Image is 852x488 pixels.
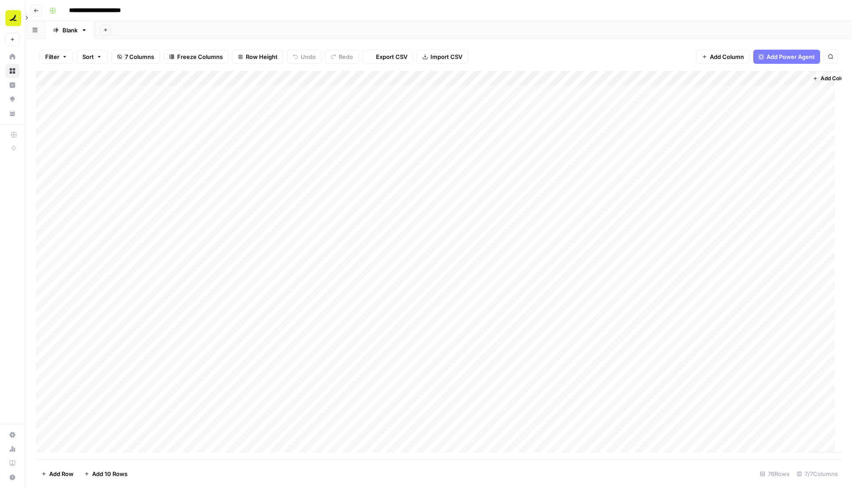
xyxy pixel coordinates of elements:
[5,78,19,92] a: Insights
[39,50,73,64] button: Filter
[62,26,77,35] div: Blank
[5,456,19,470] a: Learning Hub
[36,467,79,481] button: Add Row
[430,52,462,61] span: Import CSV
[232,50,283,64] button: Row Height
[793,467,841,481] div: 7/7 Columns
[325,50,359,64] button: Redo
[111,50,160,64] button: 7 Columns
[77,50,108,64] button: Sort
[301,52,316,61] span: Undo
[5,428,19,442] a: Settings
[5,10,21,26] img: Ramp Logo
[821,74,852,82] span: Add Column
[339,52,353,61] span: Redo
[5,7,19,29] button: Workspace: Ramp
[125,52,154,61] span: 7 Columns
[417,50,468,64] button: Import CSV
[49,469,74,478] span: Add Row
[5,442,19,456] a: Usage
[45,52,59,61] span: Filter
[5,50,19,64] a: Home
[246,52,278,61] span: Row Height
[696,50,750,64] button: Add Column
[92,469,128,478] span: Add 10 Rows
[5,470,19,484] button: Help + Support
[756,467,793,481] div: 76 Rows
[79,467,133,481] button: Add 10 Rows
[5,92,19,106] a: Opportunities
[177,52,223,61] span: Freeze Columns
[82,52,94,61] span: Sort
[362,50,413,64] button: Export CSV
[287,50,321,64] button: Undo
[5,64,19,78] a: Browse
[5,106,19,121] a: Your Data
[376,52,407,61] span: Export CSV
[45,21,95,39] a: Blank
[710,52,744,61] span: Add Column
[753,50,820,64] button: Add Power Agent
[163,50,228,64] button: Freeze Columns
[767,52,815,61] span: Add Power Agent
